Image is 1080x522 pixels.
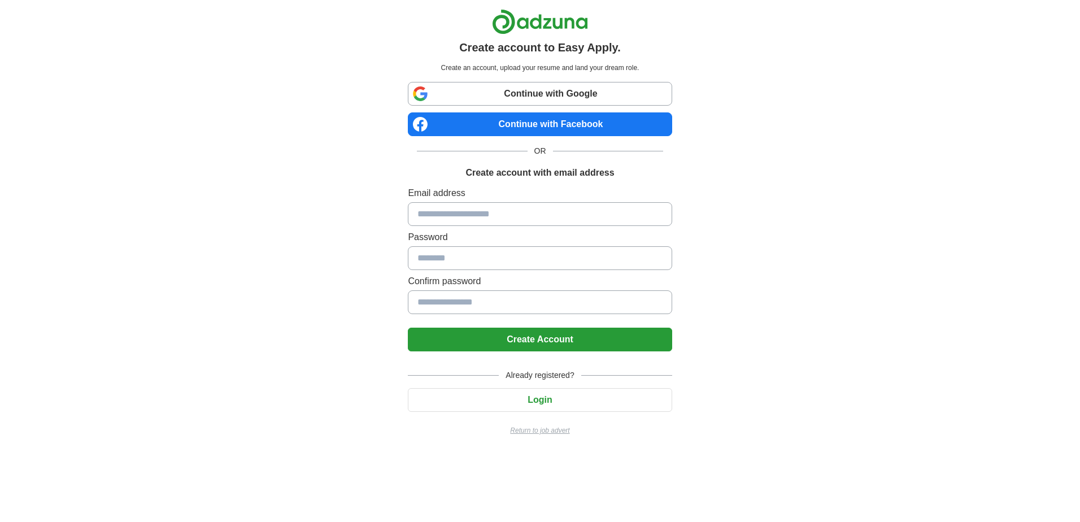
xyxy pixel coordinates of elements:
label: Password [408,230,672,244]
img: Adzuna logo [492,9,588,34]
h1: Create account with email address [465,166,614,180]
label: Confirm password [408,275,672,288]
h1: Create account to Easy Apply. [459,39,621,56]
span: Already registered? [499,369,581,381]
a: Return to job advert [408,425,672,436]
button: Create Account [408,328,672,351]
a: Continue with Facebook [408,112,672,136]
p: Create an account, upload your resume and land your dream role. [410,63,669,73]
a: Continue with Google [408,82,672,106]
label: Email address [408,186,672,200]
span: OR [528,145,553,157]
button: Login [408,388,672,412]
a: Login [408,395,672,404]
